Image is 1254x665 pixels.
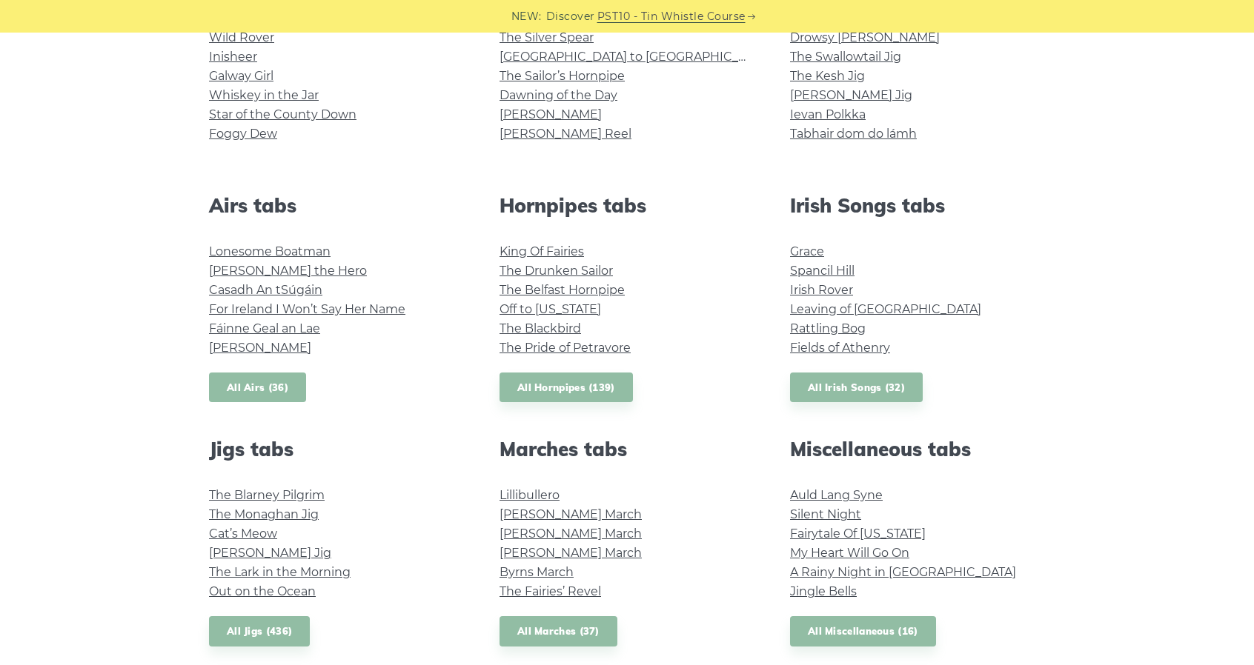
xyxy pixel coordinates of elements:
a: Silent Night [790,507,861,521]
a: All Miscellaneous (16) [790,616,936,646]
a: All Hornpipes (139) [500,372,633,403]
h2: Jigs tabs [209,438,464,461]
a: [PERSON_NAME] March [500,546,642,560]
a: Wild Rover [209,30,274,44]
a: Foggy Dew [209,127,277,141]
a: All Marches (37) [500,616,617,646]
span: Discover [546,8,595,25]
h2: Airs tabs [209,194,464,217]
a: The Kesh Jig [790,69,865,83]
a: [PERSON_NAME] the Hero [209,264,367,278]
a: [PERSON_NAME] [500,107,602,121]
a: Off to [US_STATE] [500,302,601,316]
a: The Sailor’s Hornpipe [500,69,625,83]
a: Leaving of [GEOGRAPHIC_DATA] [790,302,981,316]
a: Inisheer [209,50,257,64]
a: A Rainy Night in [GEOGRAPHIC_DATA] [790,565,1016,579]
a: The Blackbird [500,321,581,335]
a: My Heart Will Go On [790,546,909,560]
a: [GEOGRAPHIC_DATA] to [GEOGRAPHIC_DATA] [500,50,773,64]
span: NEW: [511,8,542,25]
a: Casadh An tSúgáin [209,283,322,297]
a: Tabhair dom do lámh [790,127,917,141]
a: [PERSON_NAME] March [500,527,642,541]
a: Fáinne Geal an Lae [209,321,320,335]
h2: Marches tabs [500,438,754,461]
a: [PERSON_NAME] Jig [209,546,331,560]
a: Dawning of the Day [500,88,617,102]
a: Byrns March [500,565,574,579]
a: Spancil Hill [790,264,855,278]
a: The Blarney Pilgrim [209,488,325,502]
a: The Lark in the Morning [209,565,351,579]
a: King Of Fairies [500,244,584,258]
a: Galway Girl [209,69,273,83]
a: Ievan Polkka [790,107,866,121]
a: The Silver Spear [500,30,594,44]
a: Out on the Ocean [209,584,316,598]
a: All Airs (36) [209,372,306,403]
a: Star of the County Down [209,107,356,121]
a: The Monaghan Jig [209,507,319,521]
a: All Jigs (436) [209,616,310,646]
a: Jingle Bells [790,584,857,598]
a: All Irish Songs (32) [790,372,923,403]
a: For Ireland I Won’t Say Her Name [209,302,405,316]
h2: Irish Songs tabs [790,194,1045,217]
a: Lonesome Boatman [209,244,331,258]
a: The Pride of Petravore [500,341,631,355]
a: Cat’s Meow [209,527,277,541]
a: The Belfast Hornpipe [500,283,625,297]
a: [PERSON_NAME] Reel [500,127,631,141]
a: Whiskey in the Jar [209,88,319,102]
a: Irish Rover [790,283,853,297]
a: The Drunken Sailor [500,264,613,278]
h2: Miscellaneous tabs [790,438,1045,461]
a: Rattling Bog [790,321,866,335]
h2: Hornpipes tabs [500,194,754,217]
a: Fields of Athenry [790,341,890,355]
a: [PERSON_NAME] Jig [790,88,912,102]
a: Drowsy [PERSON_NAME] [790,30,940,44]
a: The Fairies’ Revel [500,584,601,598]
a: Fairytale Of [US_STATE] [790,527,926,541]
a: Lillibullero [500,488,560,502]
a: Grace [790,244,824,258]
a: [PERSON_NAME] [209,341,311,355]
a: Auld Lang Syne [790,488,883,502]
a: [PERSON_NAME] March [500,507,642,521]
a: PST10 - Tin Whistle Course [597,8,746,25]
a: The Swallowtail Jig [790,50,901,64]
